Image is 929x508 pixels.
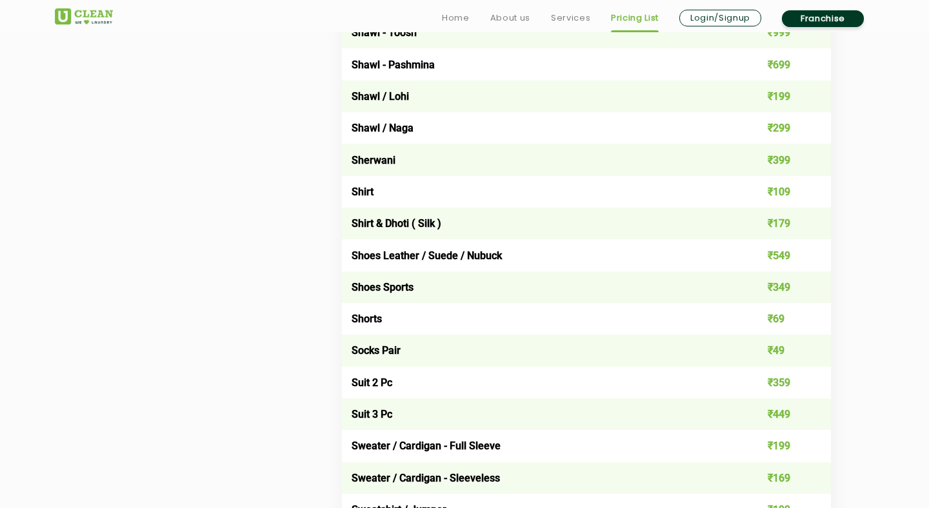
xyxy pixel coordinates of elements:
a: Login/Signup [679,10,761,26]
td: Socks Pair [342,335,734,366]
td: Sherwani [342,144,734,175]
td: ₹199 [734,81,832,112]
td: ₹199 [734,430,832,462]
td: ₹69 [734,303,832,335]
td: Sweater / Cardigan - Sleeveless [342,462,734,494]
td: Suit 2 Pc [342,367,734,398]
td: ₹999 [734,17,832,48]
td: ₹299 [734,112,832,144]
span: Beta [109,21,137,32]
td: Shawl / Naga [342,112,734,144]
p: ELEVATE Extension [15,20,97,34]
td: Shorts [342,303,734,335]
td: Sweater / Cardigan - Full Sleeve [342,430,734,462]
td: ₹549 [734,239,832,271]
td: ₹169 [734,462,832,494]
td: ₹449 [734,398,832,430]
p: This extension isn’t supported on this page yet. We’re working to expand compatibility to more si... [15,69,223,154]
td: ₹359 [734,367,832,398]
td: Shawl / Lohi [342,81,734,112]
td: Shawl - Toosh [342,17,734,48]
a: Franchise [782,10,864,27]
td: Shoes Sports [342,271,734,303]
td: ₹349 [734,271,832,303]
img: UClean Laundry and Dry Cleaning [55,8,113,24]
a: Home [442,10,470,26]
td: ₹109 [734,176,832,208]
td: ₹49 [734,335,832,366]
a: Services [551,10,590,26]
td: Shawl - Pashmina [342,48,734,80]
td: ₹699 [734,48,832,80]
a: About us [490,10,530,26]
td: Suit 3 Pc [342,398,734,430]
a: Pricing List [611,10,659,26]
td: ₹399 [734,144,832,175]
td: Shoes Leather / Suede / Nubuck [342,239,734,271]
td: ₹179 [734,208,832,239]
td: Shirt & Dhoti ( Silk ) [342,208,734,239]
td: Shirt [342,176,734,208]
